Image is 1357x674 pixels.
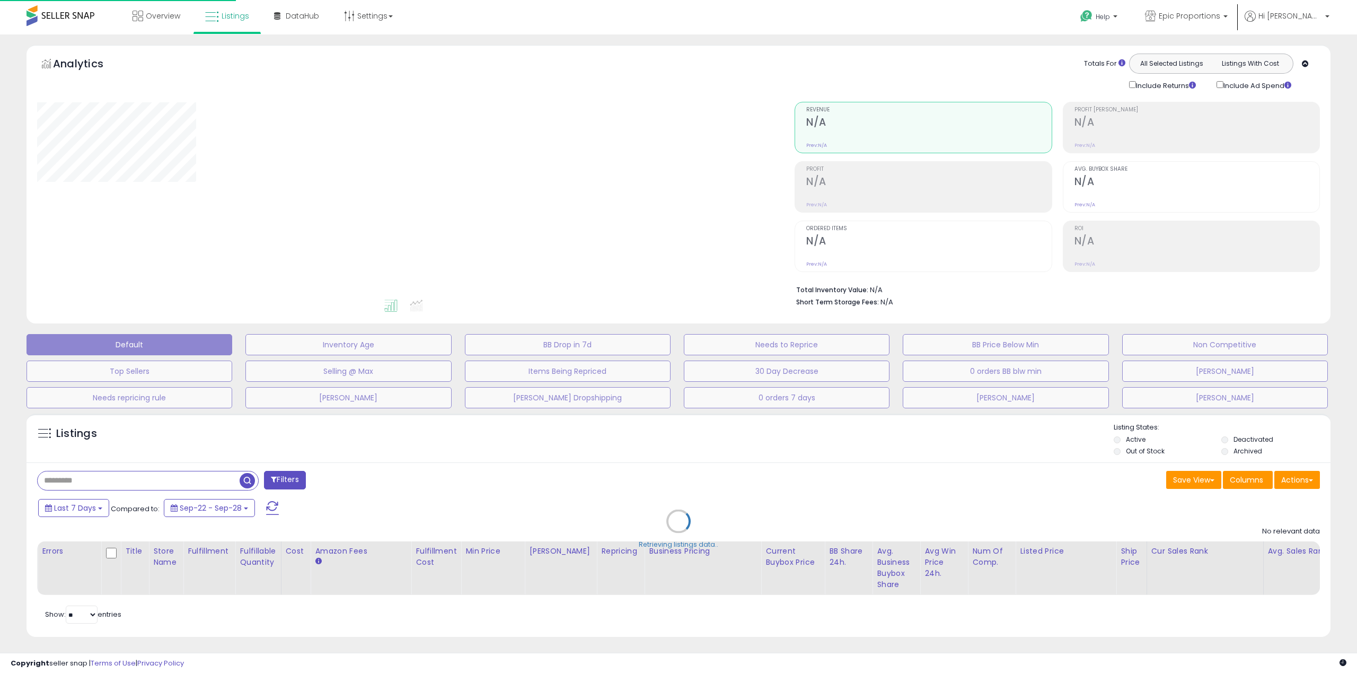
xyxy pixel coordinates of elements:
[806,167,1051,172] span: Profit
[1159,11,1220,21] span: Epic Proportions
[639,540,718,549] div: Retrieving listings data..
[880,297,893,307] span: N/A
[1074,107,1319,113] span: Profit [PERSON_NAME]
[146,11,180,21] span: Overview
[1245,11,1329,34] a: Hi [PERSON_NAME]
[1211,57,1290,71] button: Listings With Cost
[684,361,889,382] button: 30 Day Decrease
[53,56,124,74] h5: Analytics
[1084,59,1125,69] div: Totals For
[1132,57,1211,71] button: All Selected Listings
[806,261,827,267] small: Prev: N/A
[1074,176,1319,190] h2: N/A
[684,334,889,355] button: Needs to Reprice
[1121,79,1209,91] div: Include Returns
[1074,116,1319,130] h2: N/A
[245,334,451,355] button: Inventory Age
[1209,79,1308,91] div: Include Ad Spend
[796,285,868,294] b: Total Inventory Value:
[806,235,1051,249] h2: N/A
[1074,235,1319,249] h2: N/A
[27,387,232,408] button: Needs repricing rule
[796,297,879,307] b: Short Term Storage Fees:
[806,202,827,208] small: Prev: N/A
[11,658,49,668] strong: Copyright
[245,361,451,382] button: Selling @ Max
[1122,334,1328,355] button: Non Competitive
[1074,226,1319,232] span: ROI
[465,387,671,408] button: [PERSON_NAME] Dropshipping
[27,334,232,355] button: Default
[1080,10,1093,23] i: Get Help
[245,387,451,408] button: [PERSON_NAME]
[796,283,1312,295] li: N/A
[903,334,1108,355] button: BB Price Below Min
[91,658,136,668] a: Terms of Use
[27,361,232,382] button: Top Sellers
[286,11,319,21] span: DataHub
[684,387,889,408] button: 0 orders 7 days
[1258,11,1322,21] span: Hi [PERSON_NAME]
[222,11,249,21] span: Listings
[903,387,1108,408] button: [PERSON_NAME]
[1122,387,1328,408] button: [PERSON_NAME]
[11,659,184,669] div: seller snap | |
[465,361,671,382] button: Items Being Repriced
[465,334,671,355] button: BB Drop in 7d
[1074,167,1319,172] span: Avg. Buybox Share
[806,226,1051,232] span: Ordered Items
[1074,261,1095,267] small: Prev: N/A
[1122,361,1328,382] button: [PERSON_NAME]
[1072,2,1128,34] a: Help
[806,107,1051,113] span: Revenue
[806,176,1051,190] h2: N/A
[1074,142,1095,148] small: Prev: N/A
[137,658,184,668] a: Privacy Policy
[1074,202,1095,208] small: Prev: N/A
[806,116,1051,130] h2: N/A
[903,361,1108,382] button: 0 orders BB blw min
[806,142,827,148] small: Prev: N/A
[1096,12,1110,21] span: Help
